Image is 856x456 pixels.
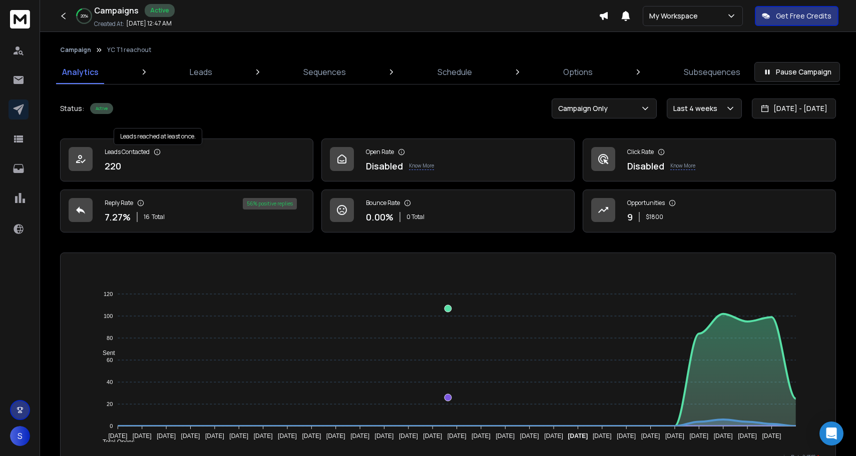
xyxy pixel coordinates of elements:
[665,432,684,439] tspan: [DATE]
[472,432,491,439] tspan: [DATE]
[243,198,297,209] div: 56 % positive replies
[690,432,709,439] tspan: [DATE]
[557,60,599,84] a: Options
[10,426,30,446] button: S
[278,432,297,439] tspan: [DATE]
[104,313,113,319] tspan: 100
[56,60,105,84] a: Analytics
[104,291,113,297] tspan: 120
[229,432,248,439] tspan: [DATE]
[558,103,612,113] p: Campaign Only
[583,138,836,181] a: Click RateDisabledKnow More
[145,4,175,17] div: Active
[409,162,434,170] p: Know More
[755,6,838,26] button: Get Free Credits
[107,46,151,54] p: YC T1 reachout
[120,132,196,140] p: Leads reached at least once.
[107,401,113,407] tspan: 20
[366,199,400,207] p: Bounce Rate
[627,148,654,156] p: Click Rate
[520,432,539,439] tspan: [DATE]
[593,432,612,439] tspan: [DATE]
[105,148,150,156] p: Leads Contacted
[670,162,695,170] p: Know More
[90,103,113,114] div: Active
[432,60,478,84] a: Schedule
[181,432,200,439] tspan: [DATE]
[190,66,212,78] p: Leads
[60,46,91,54] button: Campaign
[126,19,172,27] p: [DATE] 12:47 AM
[110,423,113,429] tspan: 0
[94,20,124,28] p: Created At:
[714,432,733,439] tspan: [DATE]
[563,66,593,78] p: Options
[399,432,418,439] tspan: [DATE]
[297,60,352,84] a: Sequences
[496,432,515,439] tspan: [DATE]
[627,210,633,224] p: 9
[144,213,150,221] span: 16
[205,432,224,439] tspan: [DATE]
[107,379,113,385] tspan: 40
[326,432,345,439] tspan: [DATE]
[375,432,394,439] tspan: [DATE]
[105,159,121,173] p: 220
[752,98,836,118] button: [DATE] - [DATE]
[184,60,218,84] a: Leads
[107,357,113,363] tspan: 60
[673,103,721,113] p: Last 4 weeks
[627,159,664,173] p: Disabled
[754,62,840,82] button: Pause Campaign
[60,189,313,232] a: Reply Rate7.27%16Total56% positive replies
[94,4,139,16] h1: Campaigns
[738,432,757,439] tspan: [DATE]
[109,432,128,439] tspan: [DATE]
[321,138,575,181] a: Open RateDisabledKnow More
[60,138,313,181] a: Leads Contacted220
[819,421,843,445] div: Open Intercom Messenger
[366,148,394,156] p: Open Rate
[448,432,467,439] tspan: [DATE]
[95,349,115,356] span: Sent
[105,210,131,224] p: 7.27 %
[105,199,133,207] p: Reply Rate
[303,66,346,78] p: Sequences
[406,213,424,221] p: 0 Total
[762,432,781,439] tspan: [DATE]
[684,66,740,78] p: Subsequences
[133,432,152,439] tspan: [DATE]
[157,432,176,439] tspan: [DATE]
[423,432,442,439] tspan: [DATE]
[350,432,369,439] tspan: [DATE]
[321,189,575,232] a: Bounce Rate0.00%0 Total
[366,210,393,224] p: 0.00 %
[649,11,702,21] p: My Workspace
[152,213,165,221] span: Total
[254,432,273,439] tspan: [DATE]
[568,432,588,439] tspan: [DATE]
[95,438,135,445] span: Total Opens
[627,199,665,207] p: Opportunities
[107,335,113,341] tspan: 80
[62,66,99,78] p: Analytics
[776,11,831,21] p: Get Free Credits
[678,60,746,84] a: Subsequences
[583,189,836,232] a: Opportunities9$1800
[438,66,472,78] p: Schedule
[646,213,663,221] p: $ 1800
[641,432,660,439] tspan: [DATE]
[302,432,321,439] tspan: [DATE]
[366,159,403,173] p: Disabled
[60,103,84,113] p: Status:
[544,432,563,439] tspan: [DATE]
[81,13,88,19] p: 20 %
[617,432,636,439] tspan: [DATE]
